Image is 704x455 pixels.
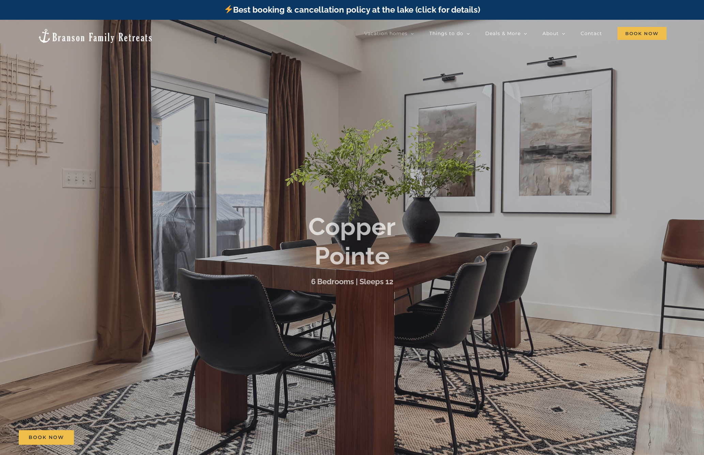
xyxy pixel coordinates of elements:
[224,5,480,15] a: Best booking & cancellation policy at the lake (click for details)
[19,430,74,445] a: Book Now
[311,277,393,286] h3: 6 Bedrooms | Sleeps 12
[581,31,602,36] span: Contact
[308,212,396,270] b: Copper Pointe
[37,28,153,44] img: Branson Family Retreats Logo
[225,5,233,13] img: ⚡️
[485,31,521,36] span: Deals & More
[364,27,667,40] nav: Main Menu
[542,27,565,40] a: About
[429,31,463,36] span: Things to do
[617,27,667,40] span: Book Now
[364,31,408,36] span: Vacation homes
[29,435,64,440] span: Book Now
[364,27,414,40] a: Vacation homes
[542,31,559,36] span: About
[485,27,527,40] a: Deals & More
[429,27,470,40] a: Things to do
[581,27,602,40] a: Contact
